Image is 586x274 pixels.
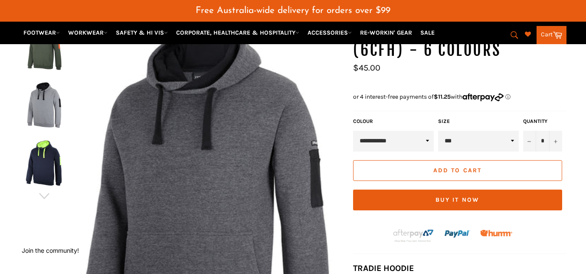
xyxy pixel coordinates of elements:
label: Size [438,118,519,125]
a: Cart [537,26,566,44]
button: Buy it now [353,190,562,210]
img: Afterpay-Logo-on-dark-bg_large.png [392,228,435,243]
img: WORKIN GEAR - JB'S 350 Trade Hoodie [24,81,64,129]
button: Add to Cart [353,160,562,181]
img: Humm_core_logo_RGB-01_300x60px_small_195d8312-4386-4de7-b182-0ef9b6303a37.png [480,230,512,236]
img: paypal.png [445,221,470,247]
img: WORKIN GEAR - JB'S 350 Trade Hoodie [24,23,64,71]
label: Quantity [523,118,562,125]
a: SALE [417,25,438,40]
label: COLOUR [353,118,434,125]
button: Increase item quantity by one [549,131,562,152]
a: CORPORATE, HEALTHCARE & HOSPITALITY [173,25,303,40]
button: Join the community! [22,247,79,254]
span: Free Australia-wide delivery for orders over $99 [196,6,390,15]
button: Reduce item quantity by one [523,131,536,152]
a: SAFETY & HI VIS [112,25,171,40]
span: $45.00 [353,63,380,73]
a: WORKWEAR [65,25,111,40]
a: RE-WORKIN' GEAR [357,25,416,40]
a: FOOTWEAR [20,25,63,40]
img: WORKIN GEAR - JB'S 350 Trade Hoodie [24,139,64,187]
strong: TRADIE HOODIE [353,263,414,273]
span: Add to Cart [433,167,481,174]
a: ACCESSORIES [304,25,355,40]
